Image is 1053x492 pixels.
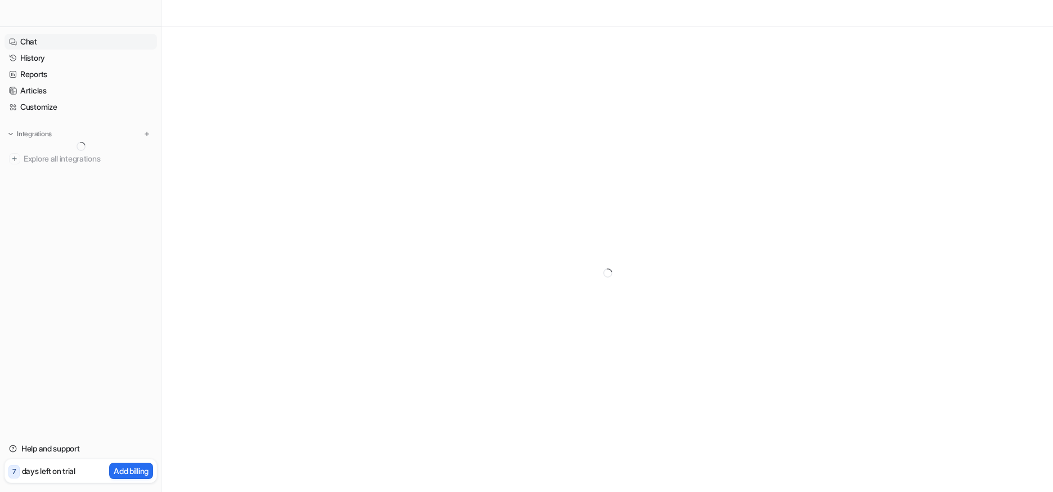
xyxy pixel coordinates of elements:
a: Help and support [5,441,157,457]
p: 7 [12,467,16,477]
a: Articles [5,83,157,99]
a: Chat [5,34,157,50]
button: Integrations [5,128,55,140]
button: Add billing [109,463,153,479]
img: menu_add.svg [143,130,151,138]
a: Explore all integrations [5,151,157,167]
a: Customize [5,99,157,115]
a: History [5,50,157,66]
img: expand menu [7,130,15,138]
p: days left on trial [22,465,75,477]
img: explore all integrations [9,153,20,164]
span: Explore all integrations [24,150,153,168]
a: Reports [5,66,157,82]
p: Add billing [114,465,149,477]
p: Integrations [17,129,52,138]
